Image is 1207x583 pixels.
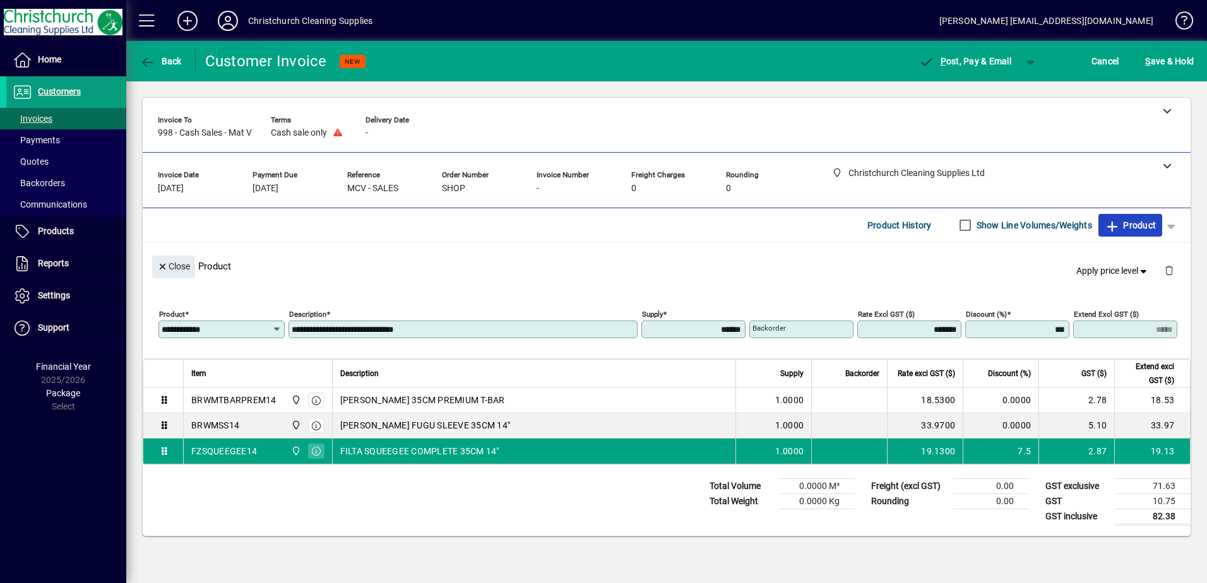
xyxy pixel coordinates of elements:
[38,322,69,333] span: Support
[159,309,185,318] mat-label: Product
[340,445,499,457] span: FILTA SQUEEGEE COMPLETE 35CM 14"
[537,184,539,194] span: -
[345,57,360,66] span: NEW
[6,194,126,215] a: Communications
[136,50,185,73] button: Back
[158,184,184,194] span: [DATE]
[1145,51,1194,71] span: ave & Hold
[966,309,1007,318] mat-label: Discount (%)
[38,54,61,64] span: Home
[867,215,932,235] span: Product History
[865,478,953,493] td: Freight (excl GST)
[1115,478,1191,493] td: 71.63
[347,184,398,194] span: MCV - SALES
[775,394,804,406] span: 1.0000
[1154,264,1184,276] app-page-header-button: Delete
[6,151,126,172] a: Quotes
[1145,56,1150,66] span: S
[642,309,663,318] mat-label: Supply
[158,128,252,138] span: 998 - Cash Sales - Mat V
[895,445,955,457] div: 19.1300
[13,135,60,145] span: Payments
[1154,256,1184,286] button: Delete
[13,178,65,188] span: Backorders
[38,226,74,236] span: Products
[953,478,1029,493] td: 0.00
[963,413,1038,439] td: 0.0000
[152,256,195,278] button: Close
[1122,360,1174,387] span: Extend excl GST ($)
[6,44,126,76] a: Home
[208,9,248,32] button: Profile
[271,128,327,138] span: Cash sale only
[780,367,804,380] span: Supply
[1038,388,1114,413] td: 2.78
[1091,51,1119,71] span: Cancel
[912,50,1018,73] button: Post, Pay & Email
[340,367,379,380] span: Description
[191,419,239,432] div: BRWMSS14
[1166,3,1191,44] a: Knowledge Base
[1114,439,1190,464] td: 19.13
[6,312,126,344] a: Support
[963,439,1038,464] td: 7.5
[140,56,182,66] span: Back
[895,394,955,406] div: 18.5300
[1114,413,1190,439] td: 33.97
[895,419,955,432] div: 33.9700
[340,419,511,432] span: [PERSON_NAME] FUGU SLEEVE 35CM 14"
[6,216,126,247] a: Products
[13,156,49,167] span: Quotes
[941,56,946,66] span: P
[205,51,327,71] div: Customer Invoice
[36,362,91,372] span: Financial Year
[1074,309,1139,318] mat-label: Extend excl GST ($)
[248,11,372,31] div: Christchurch Cleaning Supplies
[288,418,302,432] span: Christchurch Cleaning Supplies Ltd
[126,50,196,73] app-page-header-button: Back
[6,108,126,129] a: Invoices
[1105,215,1156,235] span: Product
[366,128,368,138] span: -
[340,394,505,406] span: [PERSON_NAME] 35CM PREMIUM T-BAR
[13,199,87,209] span: Communications
[865,493,953,509] td: Rounding
[963,388,1038,413] td: 0.0000
[6,280,126,312] a: Settings
[1088,50,1122,73] button: Cancel
[149,261,198,272] app-page-header-button: Close
[13,114,52,124] span: Invoices
[1038,439,1114,464] td: 2.87
[289,309,326,318] mat-label: Description
[6,248,126,280] a: Reports
[779,493,855,509] td: 0.0000 Kg
[1038,413,1114,439] td: 5.10
[46,388,80,398] span: Package
[775,419,804,432] span: 1.0000
[1142,50,1197,73] button: Save & Hold
[191,445,257,457] div: FZSQUEEGEE14
[1039,493,1115,509] td: GST
[143,243,1191,289] div: Product
[6,129,126,151] a: Payments
[726,184,731,194] span: 0
[1039,509,1115,524] td: GST inclusive
[703,478,779,493] td: Total Volume
[953,493,1029,509] td: 0.00
[6,172,126,194] a: Backorders
[898,367,955,380] span: Rate excl GST ($)
[919,56,1011,66] span: ost, Pay & Email
[1115,493,1191,509] td: 10.75
[38,290,70,300] span: Settings
[845,367,879,380] span: Backorder
[703,493,779,509] td: Total Weight
[862,214,937,237] button: Product History
[752,324,786,333] mat-label: Backorder
[1098,214,1162,237] button: Product
[1081,367,1107,380] span: GST ($)
[988,367,1031,380] span: Discount (%)
[1114,388,1190,413] td: 18.53
[442,184,465,194] span: SHOP
[1076,264,1150,278] span: Apply price level
[288,393,302,407] span: Christchurch Cleaning Supplies Ltd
